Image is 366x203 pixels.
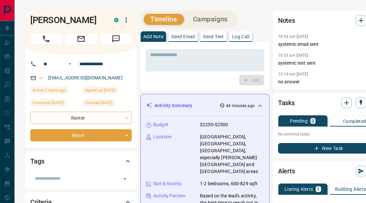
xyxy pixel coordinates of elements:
[278,15,295,26] h2: Notes
[30,99,79,108] div: Mon Sep 15 2025
[278,98,295,108] h2: Tasks
[171,34,195,39] p: Send Email
[30,156,44,166] h2: Tags
[83,87,132,96] div: Fri Sep 12 2025
[226,103,255,109] p: 44 minutes ago
[30,129,132,141] div: Warm
[143,34,163,39] p: Add Note
[144,14,184,25] button: Timeline
[83,99,132,108] div: Sat Sep 13 2025
[203,34,224,39] p: Send Text
[200,133,264,175] p: [GEOGRAPHIC_DATA], [GEOGRAPHIC_DATA], [GEOGRAPHIC_DATA], especially [PERSON_NAME][GEOGRAPHIC_DATA...
[85,100,112,106] span: Claimed [DATE]
[290,119,308,123] p: Pending
[278,166,295,176] h2: Alerts
[153,133,172,140] p: Location
[153,192,185,199] p: Activity Pattern
[33,100,64,106] span: Contacted [DATE]
[312,119,314,123] p: 0
[30,112,132,124] div: Renter
[278,53,308,58] p: 10:53 am [DATE]
[100,34,132,44] span: Message
[186,14,234,25] button: Campaigns
[33,87,66,94] span: Active 2 hours ago
[146,100,264,112] div: Activity Summary44 minutes ago
[39,76,43,80] svg: Email Verified
[278,34,308,39] p: 10:54 am [DATE]
[155,102,192,109] p: Activity Summary
[48,75,123,80] a: [EMAIL_ADDRESS][DOMAIN_NAME]
[120,174,129,184] button: Open
[200,121,228,128] p: $2250-$2500
[153,180,182,187] p: Size & Rooms
[153,121,168,128] p: Budget
[66,60,74,68] button: Open
[30,34,62,44] span: Call
[114,18,119,22] div: condos.ca
[30,15,104,25] h1: [PERSON_NAME]
[85,87,115,94] span: Signed up [DATE]
[317,187,320,191] p: 1
[285,187,313,191] p: Listing Alerts
[232,34,249,39] p: Log Call
[30,153,132,169] div: Tags
[278,72,308,76] p: 12:14 am [DATE]
[200,180,258,187] p: 1-2 bedrooms, 600-829 sqft
[65,34,97,44] span: Email
[30,87,79,96] div: Tue Sep 16 2025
